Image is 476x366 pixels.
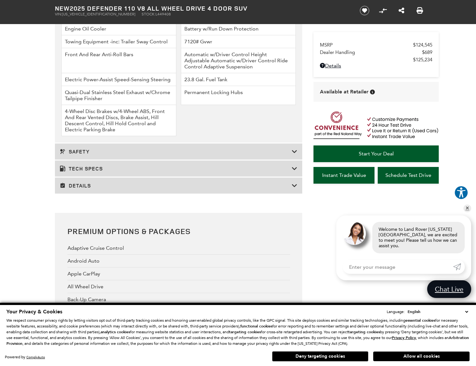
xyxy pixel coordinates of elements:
div: All Wheel Drive [67,280,290,293]
span: MSRP [320,42,413,48]
h3: Safety [60,148,292,155]
aside: Accessibility Help Desk [454,186,468,201]
a: Print this New 2025 Defender 110 V8 All Wheel Drive 4 Door SUV [417,7,423,14]
iframe: YouTube video player [313,187,439,288]
h3: Details [60,182,292,189]
span: VIN: [55,12,62,16]
span: Your Privacy & Cookies [6,308,62,315]
li: Engine Oil Cooler [61,22,176,35]
a: Dealer Handling $689 [320,49,432,55]
div: Apple CarPlay [67,267,290,280]
li: Quasi-Dual Stainless Steel Exhaust w/Chrome Tailpipe Finisher [61,86,176,105]
a: Share this New 2025 Defender 110 V8 All Wheel Drive 4 Door SUV [399,7,404,14]
span: Dealer Handling [320,49,422,55]
div: Vehicle is in stock and ready for immediate delivery. Due to demand, availability is subject to c... [370,90,375,94]
h3: Tech Specs [60,165,292,172]
strong: functional cookies [240,324,272,329]
li: Permanent Locking Hubs [181,86,296,105]
p: We respect consumer privacy rights by letting visitors opt out of third-party tracking cookies an... [6,318,470,346]
a: Chat Live [427,280,471,298]
strong: targeting cookies [229,329,261,335]
span: Start Your Deal [359,151,394,157]
a: MSRP $124,545 [320,42,432,48]
a: ComplyAuto [26,355,45,359]
button: Deny targeting cookies [272,351,368,362]
input: Enter your message [343,260,453,274]
li: 23.8 Gal. Fuel Tank [181,73,296,86]
div: Adaptive Cruise Control [67,242,290,255]
img: Agent profile photo [343,222,366,245]
strong: essential cookies [405,318,435,323]
span: $689 [422,49,432,55]
h1: 2025 Defender 110 V8 All Wheel Drive 4 Door SUV [55,5,349,12]
div: Welcome to Land Rover [US_STATE][GEOGRAPHIC_DATA], we are excited to meet you! Please tell us how... [372,222,465,253]
a: Start Your Deal [313,145,439,162]
li: Front And Rear Anti-Roll Bars [61,48,176,73]
strong: targeting cookies [348,329,380,335]
a: Submit [453,260,465,274]
div: Language: [387,310,405,314]
span: Available at Retailer [320,88,368,95]
button: Allow all cookies [373,352,470,361]
div: Powered by [5,355,45,359]
a: Schedule Test Drive [378,167,439,184]
div: Back-Up Camera [67,293,290,306]
span: $124,545 [413,42,432,48]
a: $125,234 [320,57,432,63]
a: Details [320,63,432,69]
span: Schedule Test Drive [385,172,431,178]
a: Instant Trade Value [313,167,375,184]
select: Language Select [406,309,470,315]
h2: Premium Options & Packages [67,225,290,237]
span: L449408 [155,12,171,16]
li: 7120# Gvwr [181,35,296,48]
div: Android Auto [67,255,290,267]
button: Explore your accessibility options [454,186,468,200]
span: Instant Trade Value [322,172,366,178]
span: [US_VEHICLE_IDENTIFICATION_NUMBER] [62,12,135,16]
li: Towing Equipment -inc: Trailer Sway Control [61,35,176,48]
u: Privacy Policy [392,335,416,340]
li: Battery w/Run Down Protection [181,22,296,35]
li: 4-Wheel Disc Brakes w/4-Wheel ABS, Front And Rear Vented Discs, Brake Assist, Hill Descent Contro... [61,105,176,136]
span: $125,234 [413,57,432,63]
span: Chat Live [432,285,467,293]
strong: New [55,4,70,13]
span: Stock: [142,12,155,16]
strong: analytics cookies [101,329,130,335]
li: Automatic w/Driver Control Height Adjustable Automatic w/Driver Control Ride Control Adaptive Sus... [181,48,296,73]
li: Electric Power-Assist Speed-Sensing Steering [61,73,176,86]
button: Compare Vehicle [378,6,388,15]
button: Save vehicle [357,5,372,16]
